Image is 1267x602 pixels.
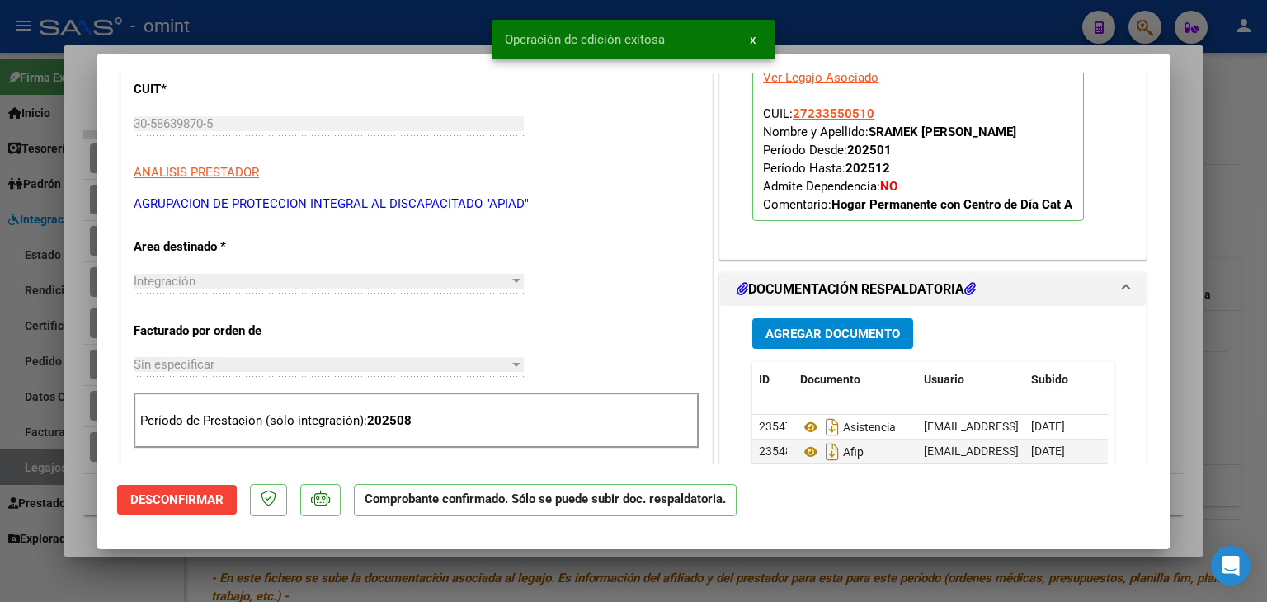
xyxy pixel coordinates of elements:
span: Subido [1031,373,1068,386]
datatable-header-cell: Subido [1024,362,1107,397]
span: CUIL: Nombre y Apellido: Período Desde: Período Hasta: Admite Dependencia: [763,106,1072,212]
strong: Hogar Permanente con Centro de Día Cat A [831,197,1072,212]
p: Facturado por orden de [134,322,304,341]
i: Descargar documento [822,414,843,440]
h1: DOCUMENTACIÓN RESPALDATORIA [737,280,976,299]
strong: SRAMEK [PERSON_NAME] [869,125,1016,139]
strong: 202508 [367,413,412,428]
span: 23548 [759,444,792,458]
span: Afip [800,445,864,459]
span: 27233550510 [793,106,874,121]
span: [DATE] [1031,420,1065,433]
p: Comprobante confirmado. Sólo se puede subir doc. respaldatoria. [354,484,737,516]
button: Agregar Documento [752,318,913,349]
span: Documento [800,373,860,386]
button: x [737,25,769,54]
span: Usuario [924,373,964,386]
div: Ver Legajo Asociado [763,68,878,87]
datatable-header-cell: Acción [1107,362,1189,397]
p: Comprobante Tipo * [134,461,304,480]
datatable-header-cell: Documento [794,362,917,397]
p: Area destinado * [134,238,304,256]
datatable-header-cell: ID [752,362,794,397]
span: Integración [134,274,195,289]
span: Comentario: [763,197,1072,212]
span: Operación de edición exitosa [505,31,665,48]
div: Open Intercom Messenger [1211,546,1251,586]
p: Período de Prestación (sólo integración): [140,412,693,430]
strong: 202501 [847,143,892,158]
span: Sin especificar [134,357,214,372]
span: [DATE] [1031,444,1065,458]
span: ANALISIS PRESTADOR [134,165,259,180]
datatable-header-cell: Usuario [917,362,1024,397]
span: Agregar Documento [765,327,900,341]
button: Desconfirmar [117,485,237,515]
p: AGRUPACION DE PROTECCION INTEGRAL AL DISCAPACITADO "APIAD" [134,195,699,214]
i: Descargar documento [822,439,843,465]
p: CUIT [134,80,304,99]
mat-expansion-panel-header: DOCUMENTACIÓN RESPALDATORIA [720,273,1146,306]
strong: 202512 [845,161,890,176]
span: ID [759,373,770,386]
span: Desconfirmar [130,492,224,507]
span: 23547 [759,420,792,433]
strong: NO [880,179,897,194]
p: Legajo preaprobado para Período de Prestación: [752,45,1084,221]
span: x [750,32,756,47]
span: Asistencia [800,421,896,434]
